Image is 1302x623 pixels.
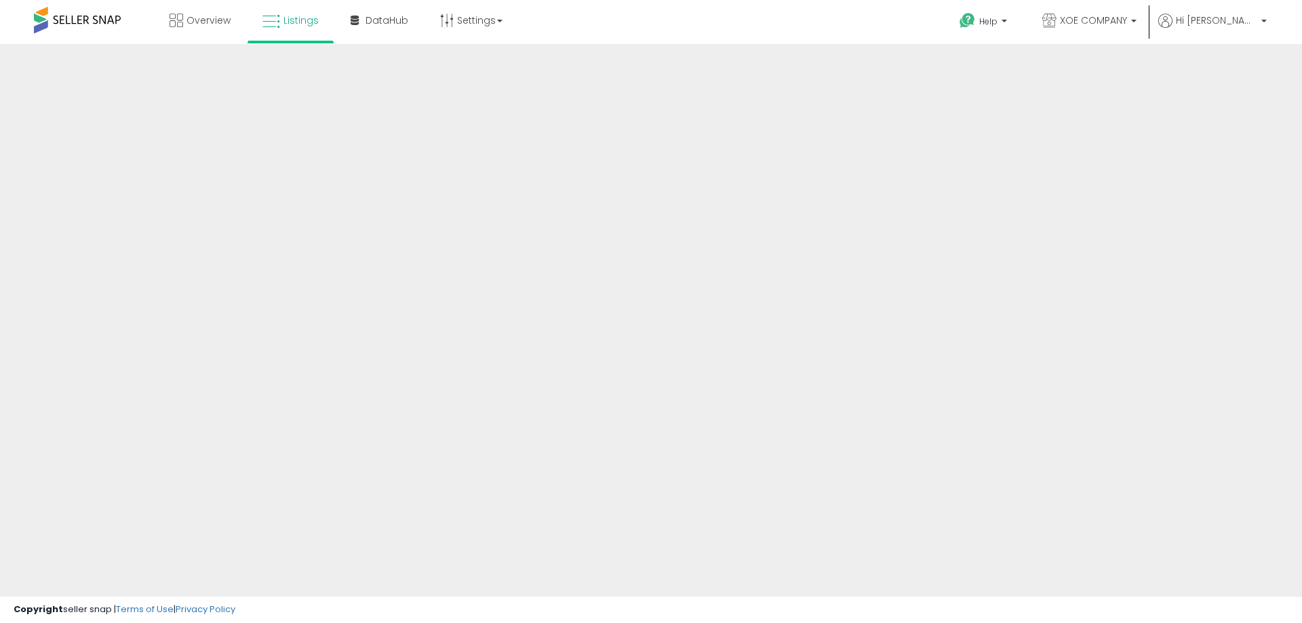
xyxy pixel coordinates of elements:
strong: Copyright [14,603,63,616]
span: DataHub [366,14,408,27]
div: seller snap | | [14,603,235,616]
i: Get Help [959,12,976,29]
span: Hi [PERSON_NAME] [1176,14,1257,27]
span: Help [979,16,998,27]
span: Listings [283,14,319,27]
a: Privacy Policy [176,603,235,616]
span: XOE COMPANY [1060,14,1127,27]
span: Overview [186,14,231,27]
a: Help [949,2,1021,44]
a: Terms of Use [116,603,174,616]
a: Hi [PERSON_NAME] [1158,14,1267,44]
